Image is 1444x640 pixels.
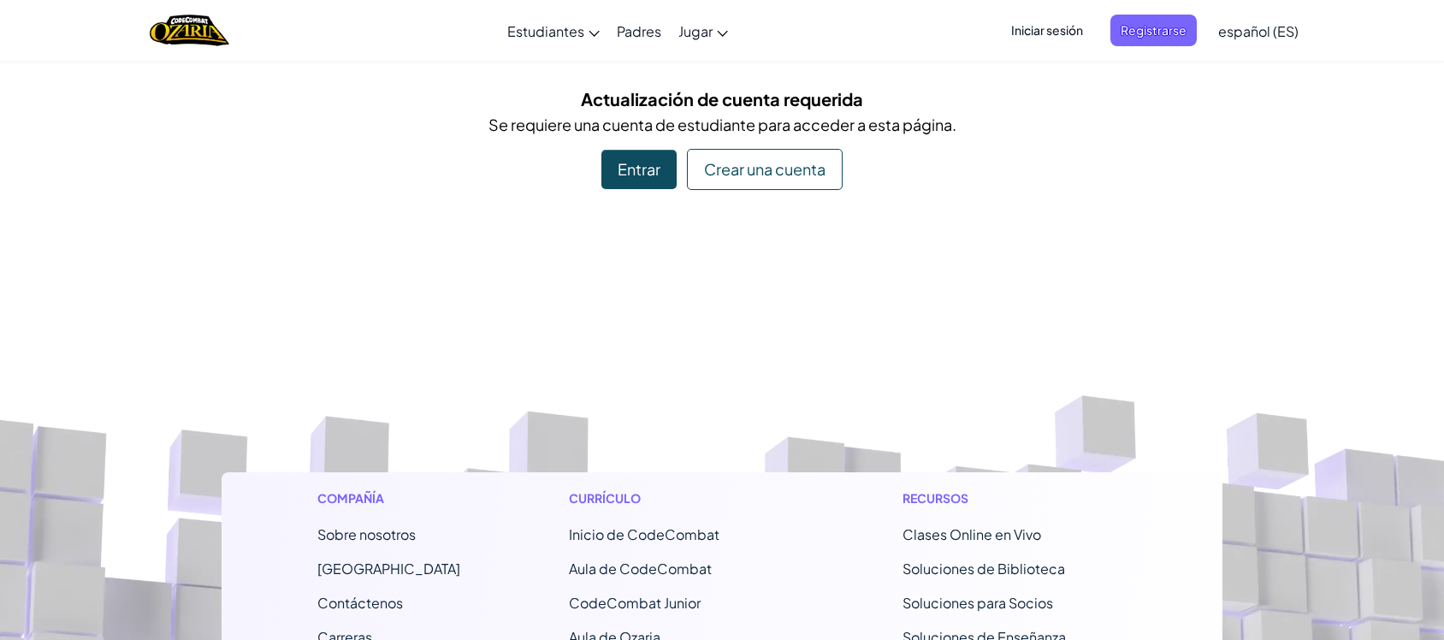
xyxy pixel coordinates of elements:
h1: Recursos [902,489,1127,507]
a: Estudiantes [499,8,608,54]
a: CodeCombat Junior [569,594,701,612]
span: Inicio de CodeCombat [569,525,719,543]
div: Crear una cuenta [687,149,843,190]
a: Clases Online en Vivo [902,525,1041,543]
button: Registrarse [1110,15,1197,46]
a: español (ES) [1210,8,1307,54]
button: Iniciar sesión [1001,15,1093,46]
a: Soluciones para Socios [902,594,1053,612]
a: Jugar [670,8,737,54]
a: Aula de CodeCombat [569,560,712,578]
a: Padres [608,8,670,54]
a: Ozaria by CodeCombat logo [150,13,229,48]
img: Home [150,13,229,48]
span: Jugar [678,22,713,40]
span: español (ES) [1218,22,1299,40]
h1: Currículo [569,489,794,507]
a: [GEOGRAPHIC_DATA] [317,560,460,578]
div: Entrar [601,150,677,189]
p: Se requiere una cuenta de estudiante para acceder a esta página. [234,112,1210,137]
span: Estudiantes [507,22,584,40]
h1: Compañía [317,489,460,507]
a: Sobre nosotros [317,525,416,543]
span: Contáctenos [317,594,403,612]
h5: Actualización de cuenta requerida [234,86,1210,112]
a: Soluciones de Biblioteca [902,560,1065,578]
